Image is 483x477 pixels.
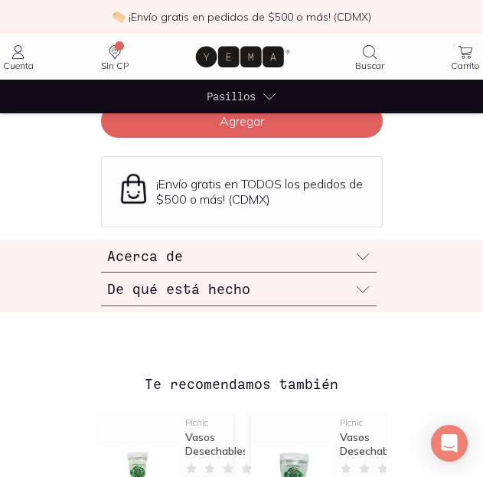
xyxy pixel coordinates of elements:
div: Picnic [340,418,400,427]
a: Carrito [448,43,483,70]
span: Buscar [355,60,384,71]
div: Vasos Desechables 8 Onzas 20 Piezas Eco ... [340,430,400,458]
span: Cuenta [3,60,34,71]
span: Agregar [220,113,264,129]
span: Sin CP [101,60,129,71]
img: Envío [117,172,150,205]
img: check [112,10,126,24]
div: Picnic [185,418,245,427]
div: Open Intercom Messenger [431,425,468,462]
h3: De qué está hecho [107,279,250,299]
h3: Acerca de [107,246,183,266]
p: ¡Envío gratis en TODOS los pedidos de $500 o más! (CDMX) [156,176,367,207]
a: Buscar [351,43,388,70]
h3: Te recomendamos también [96,374,386,394]
p: ¡Envío gratis en pedidos de $500 o más! (CDMX) [129,9,371,25]
a: Dirección no especificada [96,43,133,70]
button: Agregar [101,104,383,138]
span: Pasillos [207,88,256,104]
div: Vasos Desechables 8 Onzas 50 Piezas Eco ... [185,430,245,458]
span: Carrito [451,60,480,71]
